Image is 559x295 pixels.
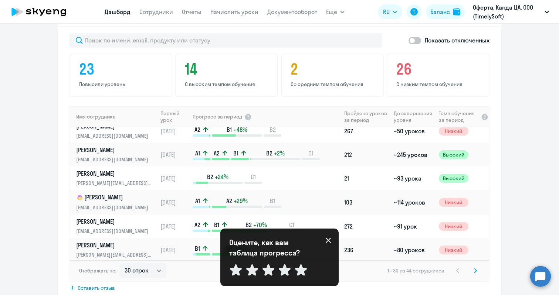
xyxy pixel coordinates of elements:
[76,251,152,259] p: [PERSON_NAME][EMAIL_ADDRESS][DOMAIN_NAME]
[157,119,192,143] td: [DATE]
[76,227,152,235] p: [EMAIL_ADDRESS][DOMAIN_NAME]
[234,197,248,205] span: +29%
[266,149,272,157] span: B2
[245,221,252,229] span: B2
[76,122,157,140] a: [PERSON_NAME][EMAIL_ADDRESS][DOMAIN_NAME]
[341,106,391,127] th: Пройдено уроков за период
[396,60,482,78] h4: 26
[233,126,247,134] span: +48%
[157,106,192,127] th: Первый урок
[229,237,311,258] p: Оцените, как вам таблица прогресса?
[70,106,157,127] th: Имя сотрудника
[391,106,436,127] th: До завершения уровня
[157,190,192,215] td: [DATE]
[194,126,200,134] span: A2
[193,113,242,120] span: Прогресс за период
[76,217,157,235] a: [PERSON_NAME][EMAIL_ADDRESS][DOMAIN_NAME]
[341,215,391,238] td: 272
[76,241,157,259] a: [PERSON_NAME][PERSON_NAME][EMAIL_ADDRESS][DOMAIN_NAME]
[341,238,391,262] td: 236
[274,149,285,157] span: +2%
[383,7,390,16] span: RU
[439,127,468,136] span: Низкий
[391,215,436,238] td: ~91 урок
[270,126,276,134] span: B2
[387,267,444,274] span: 1 - 30 из 44 сотрудников
[270,197,275,205] span: B1
[291,81,376,88] p: Со средним темпом обучения
[76,169,157,187] a: [PERSON_NAME][PERSON_NAME][EMAIL_ADDRESS][DOMAIN_NAME]
[341,119,391,143] td: 267
[341,143,391,167] td: 212
[291,60,376,78] h4: 2
[378,4,402,19] button: RU
[396,81,482,88] p: С низким темпом обучения
[157,215,192,238] td: [DATE]
[233,149,238,157] span: B1
[185,60,271,78] h4: 14
[289,221,294,229] span: C1
[439,110,479,123] span: Темп обучения за период
[391,143,436,167] td: ~245 уроков
[267,8,317,16] a: Документооборот
[105,8,131,16] a: Дашборд
[70,33,382,48] input: Поиск по имени, email, продукту или статусу
[76,169,152,178] p: [PERSON_NAME]
[79,267,116,274] span: Отображать по:
[214,221,219,229] span: B1
[207,173,213,181] span: B2
[341,167,391,190] td: 21
[76,217,152,226] p: [PERSON_NAME]
[473,3,542,21] p: Оферта, Канда ЦА, ООО (TimelySoft)
[439,198,468,207] span: Низкий
[439,246,468,254] span: Низкий
[391,119,436,143] td: ~50 уроков
[430,7,450,16] div: Баланс
[391,238,436,262] td: ~80 уроков
[76,241,152,249] p: [PERSON_NAME]
[157,167,192,190] td: [DATE]
[76,146,152,154] p: [PERSON_NAME]
[195,197,200,205] span: A1
[391,167,436,190] td: ~93 урока
[76,203,152,212] p: [EMAIL_ADDRESS][DOMAIN_NAME]
[215,173,228,181] span: +24%
[439,174,468,183] span: Высокий
[251,173,256,181] span: C1
[210,8,258,16] a: Начислить уроки
[76,146,157,164] a: [PERSON_NAME][EMAIL_ADDRESS][DOMAIN_NAME]
[76,193,157,212] a: child[PERSON_NAME][EMAIL_ADDRESS][DOMAIN_NAME]
[308,149,314,157] span: C1
[425,36,489,45] p: Показать отключенных
[79,60,165,78] h4: 23
[326,4,345,19] button: Ещё
[76,179,152,187] p: [PERSON_NAME][EMAIL_ADDRESS][DOMAIN_NAME]
[76,194,84,201] img: child
[139,8,173,16] a: Сотрудники
[391,190,436,215] td: ~114 уроков
[194,221,200,229] span: A2
[453,8,460,16] img: balance
[157,143,192,167] td: [DATE]
[439,150,468,159] span: Высокий
[76,155,152,164] p: [EMAIL_ADDRESS][DOMAIN_NAME]
[253,221,267,229] span: +70%
[226,197,232,205] span: A2
[182,8,201,16] a: Отчеты
[214,149,220,157] span: A2
[76,193,152,202] p: [PERSON_NAME]
[79,81,165,88] p: Повысили уровень
[78,285,115,291] span: Оставить отзыв
[426,4,465,19] button: Балансbalance
[195,244,200,253] span: B1
[227,126,232,134] span: B1
[439,222,468,231] span: Низкий
[341,190,391,215] td: 103
[76,132,152,140] p: [EMAIL_ADDRESS][DOMAIN_NAME]
[185,81,271,88] p: С высоким темпом обучения
[326,7,337,16] span: Ещё
[157,238,192,262] td: [DATE]
[469,3,553,21] button: Оферта, Канда ЦА, ООО (TimelySoft)
[195,149,200,157] span: A1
